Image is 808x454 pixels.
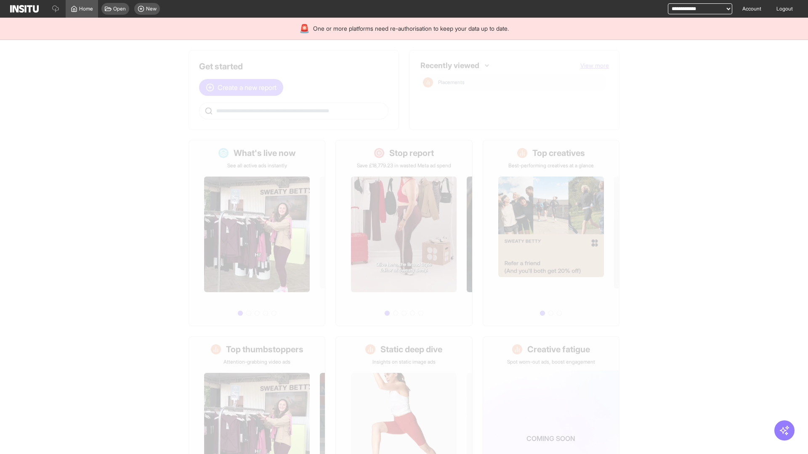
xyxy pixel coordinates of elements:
span: New [146,5,157,12]
span: One or more platforms need re-authorisation to keep your data up to date. [313,24,509,33]
span: Open [113,5,126,12]
div: 🚨 [299,23,310,34]
img: Logo [10,5,39,13]
span: Home [79,5,93,12]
